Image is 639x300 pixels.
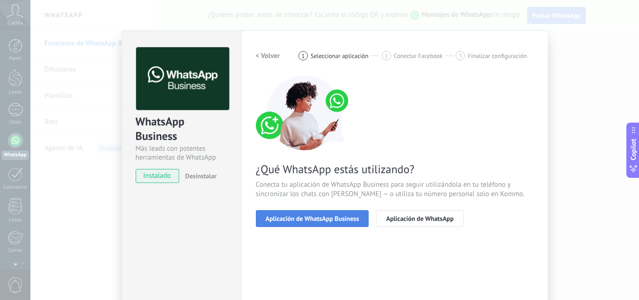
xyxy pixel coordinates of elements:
span: 3 [459,52,462,60]
button: Aplicación de WhatsApp Business [256,210,369,227]
span: Conecta tu aplicación de WhatsApp Business para seguir utilizándola en tu teléfono y sincronizar ... [256,180,534,199]
span: Aplicación de WhatsApp Business [266,215,359,222]
span: Aplicación de WhatsApp [386,215,453,222]
span: Conectar Facebook [394,52,443,59]
span: Desinstalar [185,172,217,180]
button: < Volver [256,47,280,64]
button: Aplicación de WhatsApp [376,210,463,227]
span: ¿Qué WhatsApp estás utilizando? [256,162,534,176]
h2: < Volver [256,51,280,60]
span: 2 [385,52,388,60]
div: WhatsApp Business [136,114,228,144]
span: Finalizar configuración [468,52,527,59]
img: logo_main.png [136,47,229,110]
span: Copilot [629,139,638,160]
span: instalado [136,169,179,183]
span: Seleccionar aplicación [311,52,369,59]
img: connect number [256,75,354,150]
button: Desinstalar [182,169,217,183]
span: 1 [302,52,305,60]
div: Más leads con potentes herramientas de WhatsApp [136,144,228,162]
